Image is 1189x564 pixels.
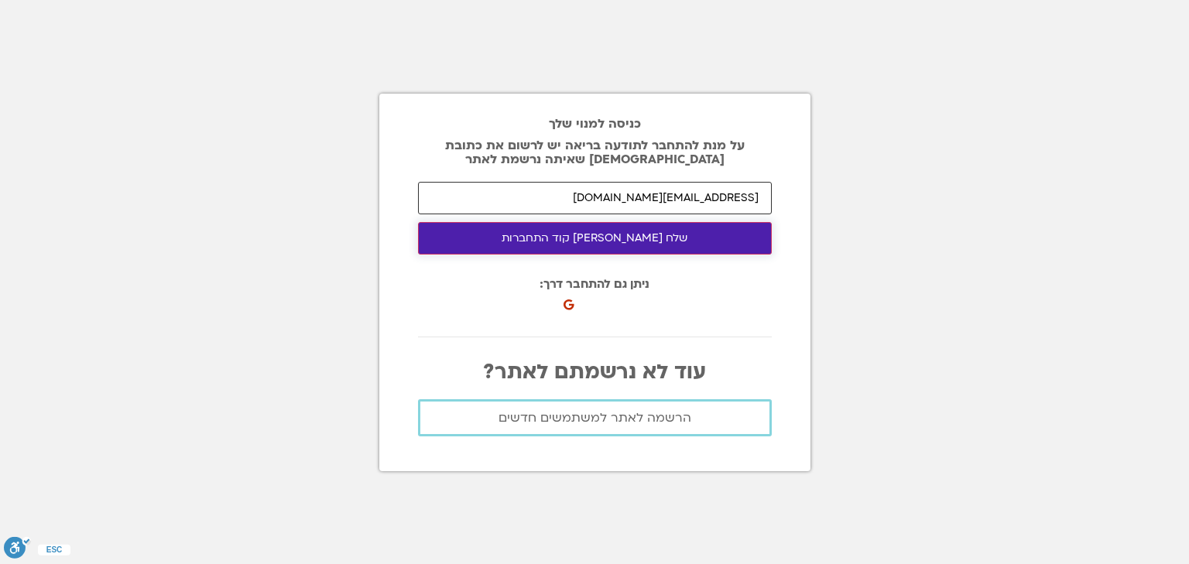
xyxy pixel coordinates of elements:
[418,361,772,384] p: עוד לא נרשמתם לאתר?
[418,222,772,255] button: שלח [PERSON_NAME] קוד התחברות
[418,138,772,166] p: על מנת להתחבר לתודעה בריאה יש לרשום את כתובת [DEMOGRAPHIC_DATA] שאיתה נרשמת לאתר
[418,182,772,214] input: האימייל איתו נרשמת לאתר
[418,117,772,131] h2: כניסה למנוי שלך
[499,411,691,425] span: הרשמה לאתר למשתמשים חדשים
[567,282,736,316] iframe: כפתור לכניסה באמצעות חשבון Google
[418,399,772,436] a: הרשמה לאתר למשתמשים חדשים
